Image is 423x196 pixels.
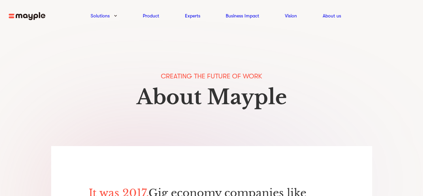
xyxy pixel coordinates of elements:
[114,15,117,17] img: arrow-down
[226,12,259,20] a: Business Impact
[285,12,297,20] a: Vision
[9,12,45,20] img: mayple-logo
[91,12,110,20] a: Solutions
[185,12,200,20] a: Experts
[143,12,159,20] a: Product
[323,12,341,20] a: About us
